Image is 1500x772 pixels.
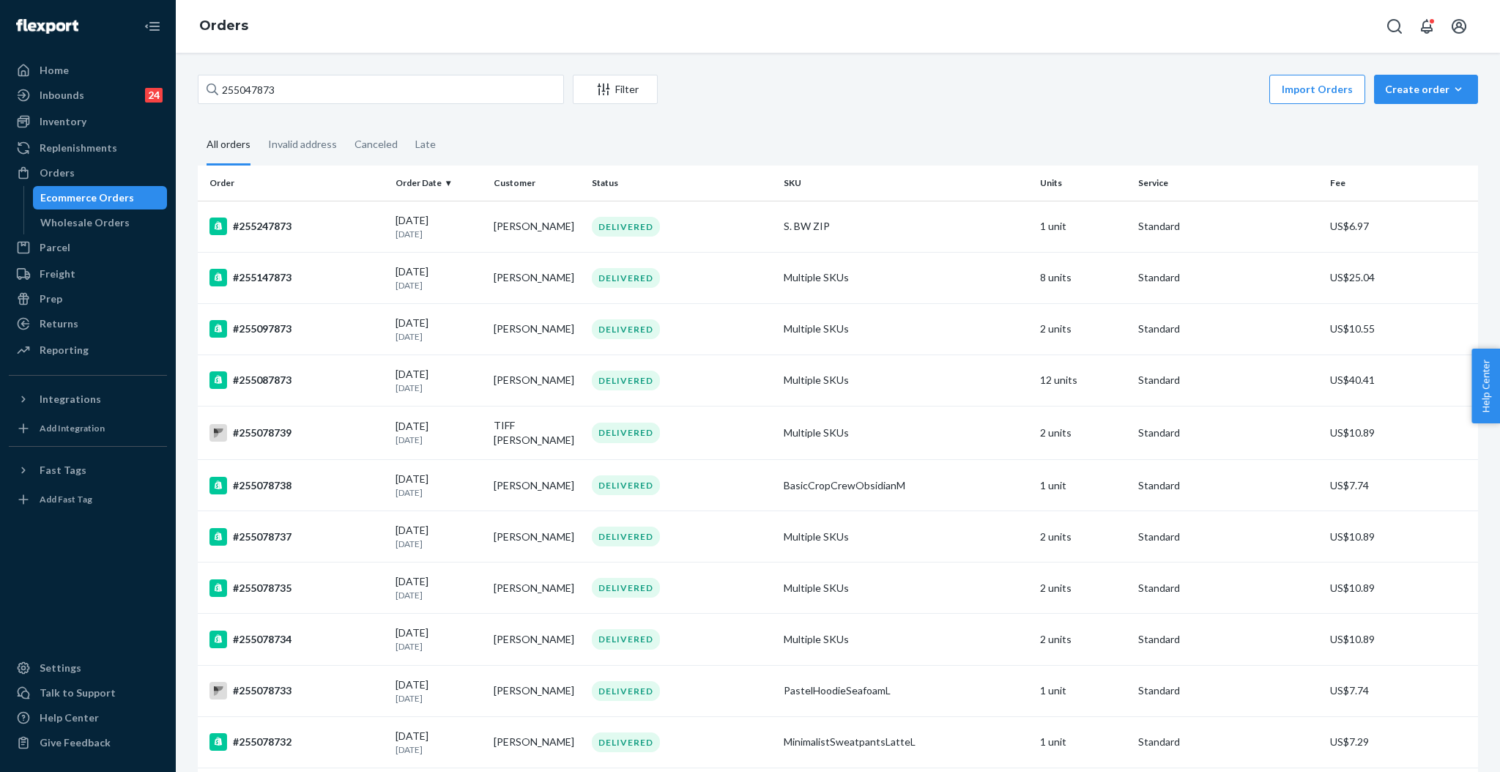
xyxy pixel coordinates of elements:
[209,320,384,338] div: #255097873
[396,213,482,240] div: [DATE]
[40,88,84,103] div: Inbounds
[778,166,1034,201] th: SKU
[1138,735,1318,749] p: Standard
[573,75,658,104] button: Filter
[488,563,586,614] td: [PERSON_NAME]
[1324,407,1478,460] td: US$10.89
[207,125,250,166] div: All orders
[1138,478,1318,493] p: Standard
[209,733,384,751] div: #255078732
[396,264,482,292] div: [DATE]
[1324,614,1478,665] td: US$10.89
[40,686,116,700] div: Talk to Support
[396,523,482,550] div: [DATE]
[9,136,167,160] a: Replenishments
[33,211,168,234] a: Wholesale Orders
[1034,355,1132,406] td: 12 units
[1324,665,1478,716] td: US$7.74
[1138,373,1318,387] p: Standard
[396,538,482,550] p: [DATE]
[396,589,482,601] p: [DATE]
[1138,219,1318,234] p: Standard
[1324,355,1478,406] td: US$40.41
[488,407,586,460] td: TIFF [PERSON_NAME]
[199,18,248,34] a: Orders
[1444,12,1474,41] button: Open account menu
[9,161,167,185] a: Orders
[209,631,384,648] div: #255078734
[1034,511,1132,563] td: 2 units
[9,262,167,286] a: Freight
[40,166,75,180] div: Orders
[1269,75,1365,104] button: Import Orders
[396,574,482,601] div: [DATE]
[592,475,660,495] div: DELIVERED
[592,629,660,649] div: DELIVERED
[9,387,167,411] button: Integrations
[396,626,482,653] div: [DATE]
[40,392,101,407] div: Integrations
[1324,303,1478,355] td: US$10.55
[488,201,586,252] td: [PERSON_NAME]
[415,125,436,163] div: Late
[784,735,1028,749] div: MinimalistSweatpantsLatteL
[573,82,657,97] div: Filter
[586,166,778,201] th: Status
[592,423,660,442] div: DELIVERED
[784,478,1028,493] div: BasicCropCrewObsidianM
[1324,201,1478,252] td: US$6.97
[1380,12,1409,41] button: Open Search Box
[1138,683,1318,698] p: Standard
[209,682,384,699] div: #255078733
[198,166,390,201] th: Order
[1034,563,1132,614] td: 2 units
[592,732,660,752] div: DELIVERED
[9,59,167,82] a: Home
[1034,407,1132,460] td: 2 units
[1324,511,1478,563] td: US$10.89
[592,527,660,546] div: DELIVERED
[145,88,163,103] div: 24
[1471,349,1500,423] button: Help Center
[9,706,167,730] a: Help Center
[1138,530,1318,544] p: Standard
[40,343,89,357] div: Reporting
[396,316,482,343] div: [DATE]
[198,75,564,104] input: Search orders
[488,460,586,511] td: [PERSON_NAME]
[592,578,660,598] div: DELIVERED
[592,319,660,339] div: DELIVERED
[1034,716,1132,768] td: 1 unit
[209,269,384,286] div: #255147873
[592,681,660,701] div: DELIVERED
[1324,563,1478,614] td: US$10.89
[396,729,482,756] div: [DATE]
[40,114,86,129] div: Inventory
[9,83,167,107] a: Inbounds24
[778,303,1034,355] td: Multiple SKUs
[1138,270,1318,285] p: Standard
[209,579,384,597] div: #255078735
[9,731,167,754] button: Give Feedback
[40,463,86,478] div: Fast Tags
[396,279,482,292] p: [DATE]
[209,477,384,494] div: #255078738
[9,681,167,705] a: Talk to Support
[488,303,586,355] td: [PERSON_NAME]
[40,267,75,281] div: Freight
[592,371,660,390] div: DELIVERED
[40,215,130,230] div: Wholesale Orders
[592,217,660,237] div: DELIVERED
[784,219,1028,234] div: S. BW ZIP
[592,268,660,288] div: DELIVERED
[268,125,337,163] div: Invalid address
[488,665,586,716] td: [PERSON_NAME]
[1374,75,1478,104] button: Create order
[40,710,99,725] div: Help Center
[9,287,167,311] a: Prep
[40,190,134,205] div: Ecommerce Orders
[778,511,1034,563] td: Multiple SKUs
[488,614,586,665] td: [PERSON_NAME]
[9,236,167,259] a: Parcel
